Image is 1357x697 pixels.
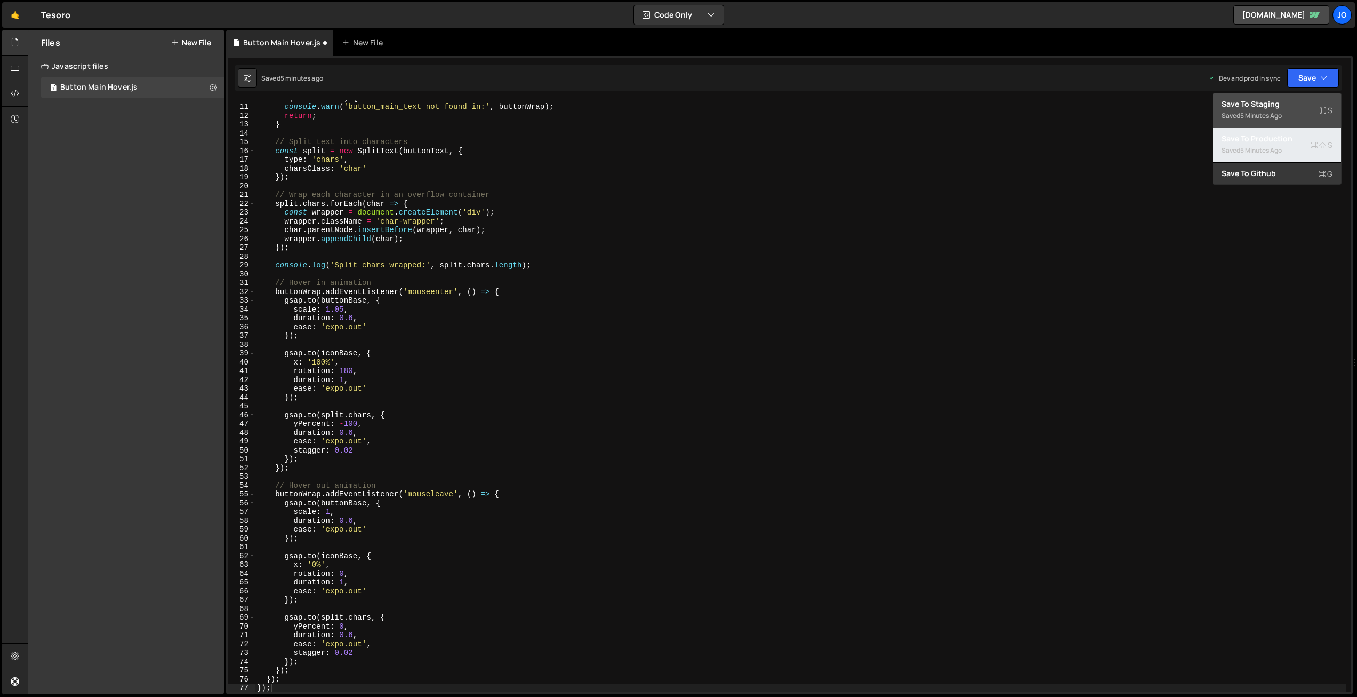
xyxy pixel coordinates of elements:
[1222,109,1332,122] div: Saved
[1287,68,1339,88] button: Save
[228,675,255,684] div: 76
[228,666,255,675] div: 75
[228,349,255,358] div: 39
[228,429,255,438] div: 48
[228,270,255,279] div: 30
[228,605,255,614] div: 68
[228,411,255,420] div: 46
[228,525,255,534] div: 59
[228,419,255,429] div: 47
[41,9,70,21] div: Tesoro
[28,56,224,77] div: Javascript files
[243,37,320,48] div: Button Main Hover.js
[228,138,255,147] div: 15
[41,77,224,98] div: 17308/48089.js
[228,508,255,517] div: 57
[1222,168,1332,179] div: Save to Github
[228,376,255,385] div: 42
[1208,74,1281,83] div: Dev and prod in sync
[228,517,255,526] div: 58
[228,658,255,667] div: 74
[228,402,255,411] div: 45
[228,631,255,640] div: 71
[228,235,255,244] div: 26
[1319,105,1332,116] span: S
[280,74,323,83] div: 5 minutes ago
[228,543,255,552] div: 61
[634,5,724,25] button: Code Only
[228,455,255,464] div: 51
[228,464,255,473] div: 52
[228,640,255,649] div: 72
[1222,144,1332,157] div: Saved
[228,314,255,323] div: 35
[1213,93,1341,128] button: Save to StagingS Saved5 minutes ago
[228,437,255,446] div: 49
[228,129,255,138] div: 14
[228,446,255,455] div: 50
[228,261,255,270] div: 29
[228,560,255,569] div: 63
[228,102,255,112] div: 11
[171,38,211,47] button: New File
[228,305,255,314] div: 34
[1319,169,1332,179] span: G
[228,155,255,164] div: 17
[228,217,255,226] div: 24
[1332,5,1352,25] a: Jo
[228,358,255,367] div: 40
[1240,111,1282,120] div: 5 minutes ago
[1311,140,1332,151] span: S
[1240,146,1282,155] div: 5 minutes ago
[60,83,138,92] div: Button Main Hover.js
[228,252,255,262] div: 28
[228,173,255,182] div: 19
[228,200,255,209] div: 22
[228,191,255,200] div: 21
[228,481,255,490] div: 54
[228,243,255,252] div: 27
[50,84,57,93] span: 1
[228,393,255,402] div: 44
[228,226,255,235] div: 25
[228,569,255,579] div: 64
[342,37,387,48] div: New File
[228,472,255,481] div: 53
[1222,99,1332,109] div: Save to Staging
[228,340,255,350] div: 38
[41,37,60,49] h2: Files
[228,552,255,561] div: 62
[228,490,255,499] div: 55
[2,2,28,28] a: 🤙
[228,622,255,631] div: 70
[228,112,255,121] div: 12
[228,648,255,658] div: 73
[228,323,255,332] div: 36
[228,164,255,173] div: 18
[228,684,255,693] div: 77
[228,384,255,393] div: 43
[228,613,255,622] div: 69
[1233,5,1329,25] a: [DOMAIN_NAME]
[228,499,255,508] div: 56
[228,331,255,340] div: 37
[228,596,255,605] div: 67
[228,587,255,596] div: 66
[228,120,255,129] div: 13
[228,367,255,376] div: 41
[261,74,323,83] div: Saved
[228,288,255,297] div: 32
[228,296,255,305] div: 33
[1222,133,1332,144] div: Save to Production
[228,147,255,156] div: 16
[228,279,255,288] div: 31
[1213,163,1341,184] button: Save to GithubG
[228,534,255,543] div: 60
[228,182,255,191] div: 20
[1213,128,1341,163] button: Save to ProductionS Saved5 minutes ago
[228,578,255,587] div: 65
[228,208,255,217] div: 23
